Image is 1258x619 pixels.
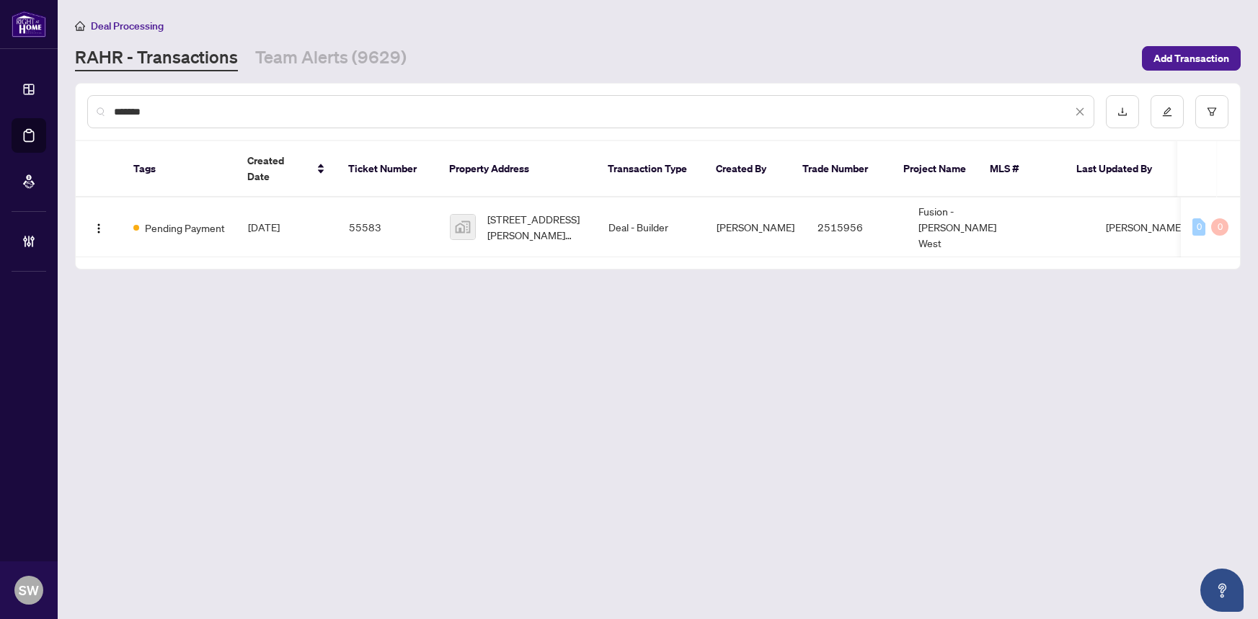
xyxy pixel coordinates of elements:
span: filter [1207,107,1217,117]
th: Created Date [236,141,337,197]
span: [DATE] [248,221,280,233]
button: download [1106,95,1139,128]
td: Deal - Builder [597,197,705,257]
th: Created By [704,141,791,197]
button: Add Transaction [1142,46,1241,71]
th: Trade Number [791,141,892,197]
button: Open asap [1200,569,1244,612]
span: Add Transaction [1153,47,1229,70]
td: [PERSON_NAME] [1094,197,1202,257]
th: Last Updated By [1065,141,1173,197]
span: download [1117,107,1128,117]
th: MLS # [978,141,1065,197]
button: edit [1151,95,1184,128]
span: close [1075,107,1085,117]
td: 55583 [337,197,438,257]
a: Team Alerts (9629) [255,45,407,71]
span: edit [1162,107,1172,117]
span: [STREET_ADDRESS][PERSON_NAME][PERSON_NAME] [487,211,585,243]
th: Ticket Number [337,141,438,197]
img: thumbnail-img [451,215,475,239]
th: Transaction Type [596,141,704,197]
button: filter [1195,95,1228,128]
img: Logo [93,223,105,234]
th: Tags [122,141,236,197]
td: Fusion - [PERSON_NAME] West [907,197,1008,257]
span: Pending Payment [145,220,225,236]
td: 2515956 [806,197,907,257]
span: [PERSON_NAME] [717,221,794,233]
span: SW [19,580,39,600]
th: Project Name [892,141,978,197]
div: 0 [1211,218,1228,236]
span: Deal Processing [91,19,164,32]
a: RAHR - Transactions [75,45,238,71]
img: logo [12,11,46,37]
button: Logo [87,215,110,239]
span: home [75,21,85,31]
th: Property Address [438,141,596,197]
span: Created Date [247,153,308,184]
div: 0 [1192,218,1205,236]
